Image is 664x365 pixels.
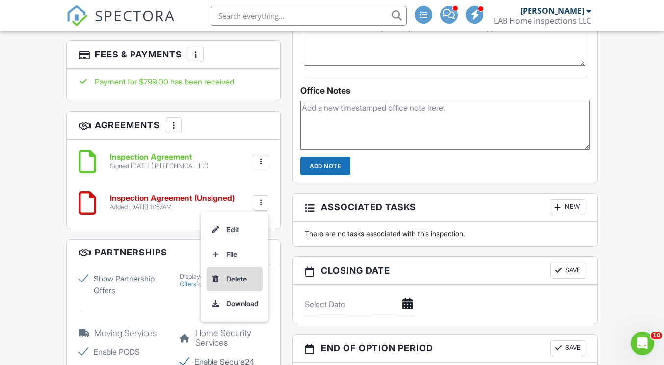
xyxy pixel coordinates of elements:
span: SPECTORA [95,5,175,26]
div: [PERSON_NAME] [520,6,584,16]
div: Signed [DATE] (IP [TECHNICAL_ID]) [110,162,209,170]
a: Inspection Agreement Signed [DATE] (IP [TECHNICAL_ID]) [110,153,209,170]
h3: Agreements [67,112,280,140]
h6: Inspection Agreement [110,153,209,162]
div: New [550,199,585,215]
input: Add Note [300,157,350,175]
span: Associated Tasks [321,200,416,214]
a: Delete [207,267,263,291]
a: Download [207,291,263,316]
div: There are no tasks associated with this inspection. [299,229,591,239]
input: Select Date [305,292,415,316]
div: Display for this inspection. [180,273,268,288]
a: Inspection Agreement (Unsigned) Added [DATE] 11:57AM [110,194,235,211]
a: enabled Partnership Offers [180,273,255,288]
h5: Home Security Services [180,328,268,348]
h6: Inspection Agreement (Unsigned) [110,194,235,203]
a: File [207,242,263,267]
h3: Partnerships [67,240,280,265]
button: Save [550,340,585,356]
iframe: Intercom live chat [631,332,654,355]
span: Closing date [321,264,390,277]
div: LAB Home Inspections LLC [494,16,591,26]
input: Search everything... [211,6,407,26]
a: SPECTORA [66,13,175,34]
label: Enable PODS [79,346,167,358]
div: Payment for $799.00 has been received. [79,76,268,87]
span: 10 [651,332,662,339]
div: Added [DATE] 11:57AM [110,203,235,211]
h3: Fees & Payments [67,41,280,69]
label: Show Partnership Offers [79,273,167,296]
span: End of Option Period [321,341,433,355]
button: Save [550,263,585,279]
div: Office Notes [300,86,589,96]
img: The Best Home Inspection Software - Spectora [66,5,88,27]
h5: Moving Services [79,328,167,338]
a: Edit [207,218,263,242]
